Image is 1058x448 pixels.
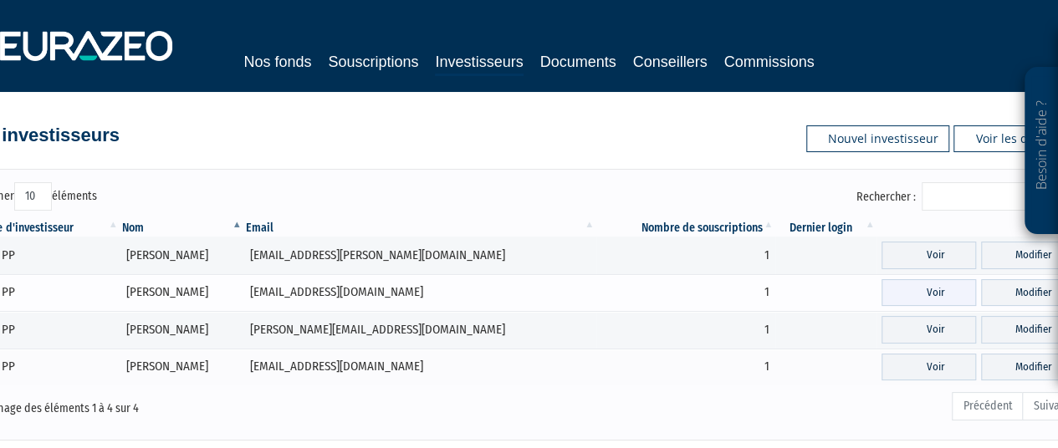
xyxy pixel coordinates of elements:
[120,274,244,312] td: [PERSON_NAME]
[633,50,708,74] a: Conseillers
[540,50,616,74] a: Documents
[775,220,877,237] th: Dernier login : activer pour trier la colonne par ordre croissant
[882,242,976,269] a: Voir
[1032,76,1051,227] p: Besoin d'aide ?
[328,50,418,74] a: Souscriptions
[244,311,596,349] td: [PERSON_NAME][EMAIL_ADDRESS][DOMAIN_NAME]
[120,311,244,349] td: [PERSON_NAME]
[882,354,976,381] a: Voir
[14,182,52,211] select: Afficheréléments
[596,274,775,312] td: 1
[120,237,244,274] td: [PERSON_NAME]
[882,316,976,344] a: Voir
[244,220,596,237] th: Email : activer pour trier la colonne par ordre croissant
[806,125,949,152] a: Nouvel investisseur
[244,349,596,386] td: [EMAIL_ADDRESS][DOMAIN_NAME]
[882,279,976,307] a: Voir
[724,50,815,74] a: Commissions
[120,220,244,237] th: Nom : activer pour trier la colonne par ordre d&eacute;croissant
[596,311,775,349] td: 1
[596,237,775,274] td: 1
[596,349,775,386] td: 1
[435,50,523,76] a: Investisseurs
[596,220,775,237] th: Nombre de souscriptions : activer pour trier la colonne par ordre croissant
[120,349,244,386] td: [PERSON_NAME]
[244,237,596,274] td: [EMAIL_ADDRESS][PERSON_NAME][DOMAIN_NAME]
[244,274,596,312] td: [EMAIL_ADDRESS][DOMAIN_NAME]
[243,50,311,74] a: Nos fonds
